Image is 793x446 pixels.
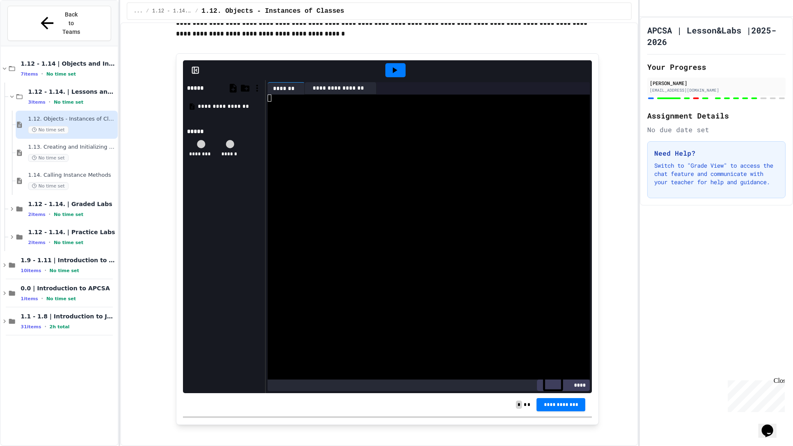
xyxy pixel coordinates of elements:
[41,71,43,77] span: •
[50,324,70,330] span: 2h total
[21,313,116,320] span: 1.1 - 1.8 | Introduction to Java
[21,256,116,264] span: 1.9 - 1.11 | Introduction to Methods
[647,61,786,73] h2: Your Progress
[49,239,50,246] span: •
[54,212,83,217] span: No time set
[758,413,785,438] iframe: chat widget
[28,212,45,217] span: 2 items
[50,268,79,273] span: No time set
[28,154,69,162] span: No time set
[146,8,149,14] span: /
[21,324,41,330] span: 31 items
[54,240,83,245] span: No time set
[21,71,38,77] span: 7 items
[54,100,83,105] span: No time set
[650,87,783,93] div: [EMAIL_ADDRESS][DOMAIN_NAME]
[21,296,38,301] span: 1 items
[21,285,116,292] span: 0.0 | Introduction to APCSA
[28,126,69,134] span: No time set
[46,296,76,301] span: No time set
[21,60,116,67] span: 1.12 - 1.14 | Objects and Instances of Classes
[3,3,57,52] div: Chat with us now!Close
[28,116,116,123] span: 1.12. Objects - Instances of Classes
[654,148,779,158] h3: Need Help?
[46,71,76,77] span: No time set
[7,6,111,41] button: Back to Teams
[647,125,786,135] div: No due date set
[28,200,116,208] span: 1.12 - 1.14. | Graded Labs
[45,267,46,274] span: •
[28,172,116,179] span: 1.14. Calling Instance Methods
[28,228,116,236] span: 1.12 - 1.14. | Practice Labs
[28,88,116,95] span: 1.12 - 1.14. | Lessons and Notes
[41,295,43,302] span: •
[724,377,785,412] iframe: chat widget
[650,79,783,87] div: [PERSON_NAME]
[202,6,344,16] span: 1.12. Objects - Instances of Classes
[195,8,198,14] span: /
[654,161,779,186] p: Switch to "Grade View" to access the chat feature and communicate with your teacher for help and ...
[28,100,45,105] span: 3 items
[28,240,45,245] span: 2 items
[647,24,786,47] h1: APCSA | Lesson&Labs |2025-2026
[152,8,192,14] span: 1.12 - 1.14. | Lessons and Notes
[21,268,41,273] span: 10 items
[62,10,81,36] span: Back to Teams
[134,8,143,14] span: ...
[28,182,69,190] span: No time set
[45,323,46,330] span: •
[49,99,50,105] span: •
[28,144,116,151] span: 1.13. Creating and Initializing Objects: Constructors
[49,211,50,218] span: •
[647,110,786,121] h2: Assignment Details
